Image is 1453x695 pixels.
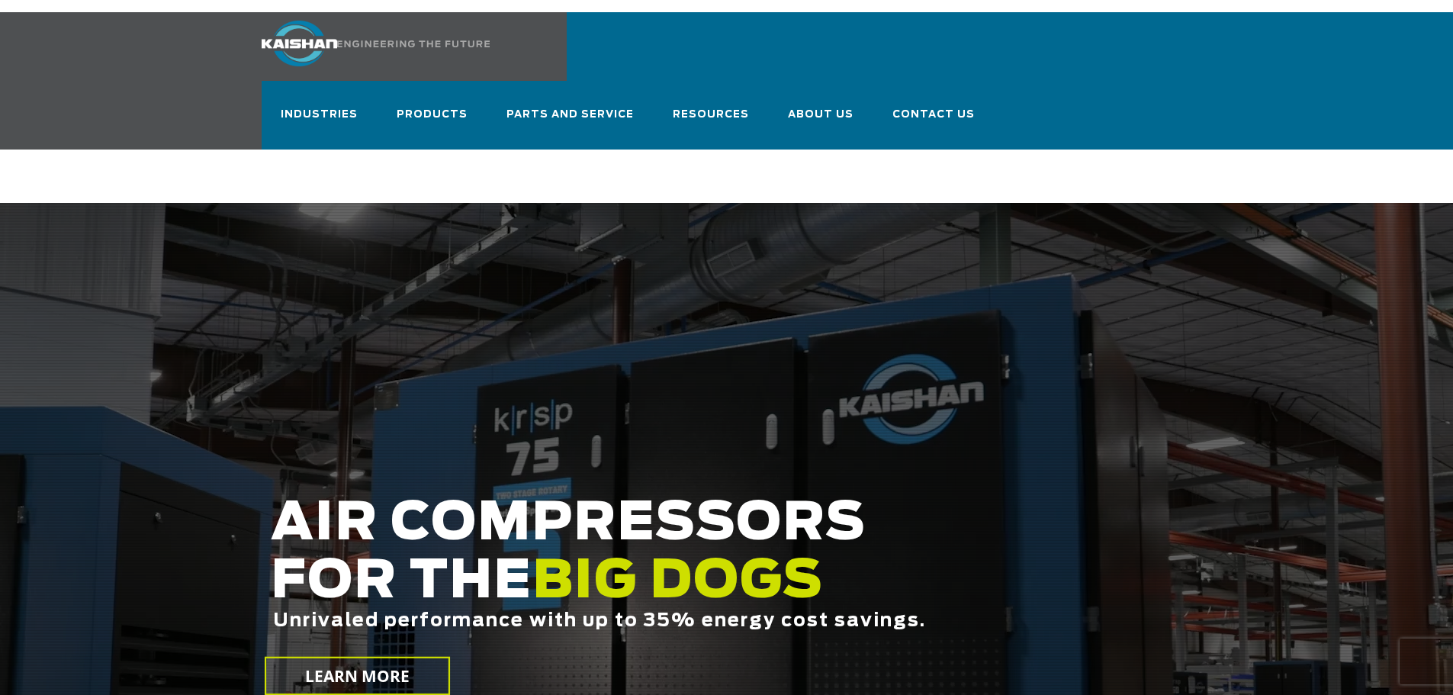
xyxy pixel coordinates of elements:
a: About Us [788,95,854,150]
a: Parts and Service [506,95,635,150]
span: Resources [673,106,750,127]
a: Products [397,95,468,150]
span: About Us [788,106,854,127]
h2: AIR COMPRESSORS FOR THE [271,495,1028,679]
a: Contact Us [892,95,975,146]
img: kaishan logo [262,21,337,66]
span: Products [397,106,468,127]
img: Engineering the future [337,40,490,47]
a: Industries [281,95,358,150]
span: Unrivaled performance with up to 35% energy cost savings. [273,612,926,630]
a: Resources [673,95,750,150]
span: Parts and Service [506,106,635,127]
span: LEARN MORE [304,665,410,687]
span: BIG DOGS [532,556,824,608]
a: Kaishan USA [262,12,532,81]
span: Industries [281,106,358,127]
span: Contact Us [892,106,975,124]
